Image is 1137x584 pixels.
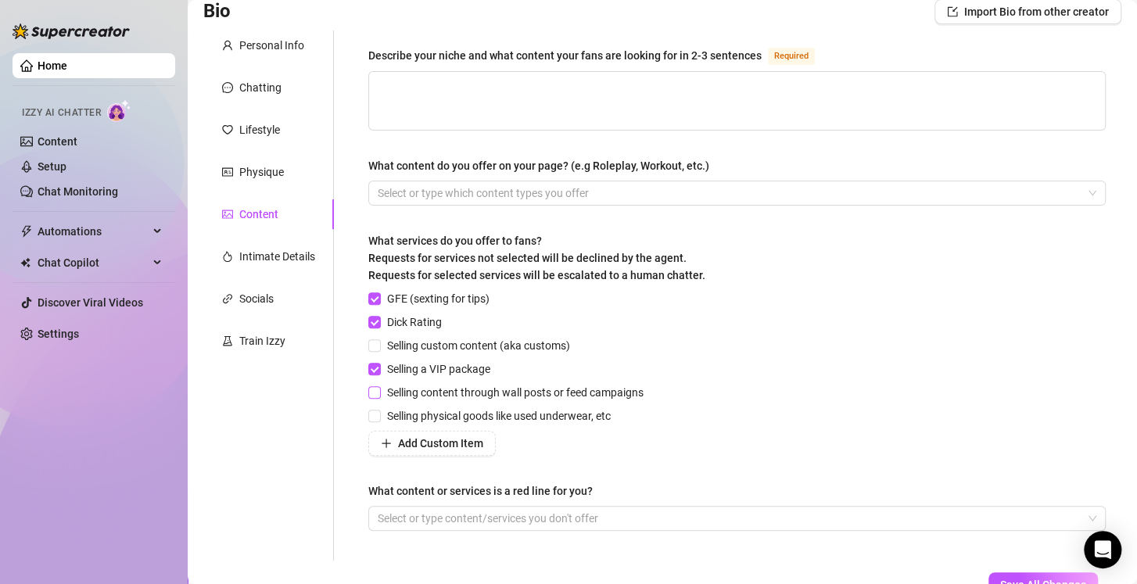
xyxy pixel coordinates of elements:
span: Dick Rating [381,313,448,331]
span: thunderbolt [20,225,33,238]
span: idcard [222,167,233,177]
img: logo-BBDzfeDw.svg [13,23,130,39]
span: Selling a VIP package [381,360,497,378]
span: GFE (sexting for tips) [381,290,496,307]
div: Personal Info [239,37,304,54]
span: Selling custom content (aka customs) [381,337,576,354]
span: Automations [38,219,149,244]
div: Content [239,206,278,223]
div: Train Izzy [239,332,285,349]
span: Import Bio from other creator [964,5,1109,18]
span: What services do you offer to fans? Requests for services not selected will be declined by the ag... [368,235,705,281]
a: Settings [38,328,79,340]
div: Describe your niche and what content your fans are looking for in 2-3 sentences [368,47,762,64]
textarea: Describe your niche and what content your fans are looking for in 2-3 sentences [369,72,1105,130]
img: Chat Copilot [20,257,30,268]
label: What content do you offer on your page? (e.g Roleplay, Workout, etc.) [368,157,720,174]
span: Required [768,48,815,65]
a: Chat Monitoring [38,185,118,198]
span: user [222,40,233,51]
span: Selling content through wall posts or feed campaigns [381,384,650,401]
div: Physique [239,163,284,181]
span: link [222,293,233,304]
input: What content do you offer on your page? (e.g Roleplay, Workout, etc.) [378,184,381,202]
span: Izzy AI Chatter [22,106,101,120]
div: What content do you offer on your page? (e.g Roleplay, Workout, etc.) [368,157,709,174]
a: Setup [38,160,66,173]
span: import [947,6,958,17]
div: Socials [239,290,274,307]
div: Open Intercom Messenger [1084,531,1121,568]
div: Chatting [239,79,282,96]
span: heart [222,124,233,135]
span: Selling physical goods like used underwear, etc [381,407,617,425]
input: What content or services is a red line for you? [378,509,381,528]
button: Add Custom Item [368,431,496,456]
span: fire [222,251,233,262]
span: picture [222,209,233,220]
span: message [222,82,233,93]
label: What content or services is a red line for you? [368,482,604,500]
img: AI Chatter [107,99,131,122]
span: plus [381,438,392,449]
span: Chat Copilot [38,250,149,275]
div: Intimate Details [239,248,315,265]
a: Discover Viral Videos [38,296,143,309]
span: Add Custom Item [398,437,483,450]
div: What content or services is a red line for you? [368,482,593,500]
div: Lifestyle [239,121,280,138]
a: Home [38,59,67,72]
span: experiment [222,335,233,346]
a: Content [38,135,77,148]
label: Describe your niche and what content your fans are looking for in 2-3 sentences [368,46,832,65]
